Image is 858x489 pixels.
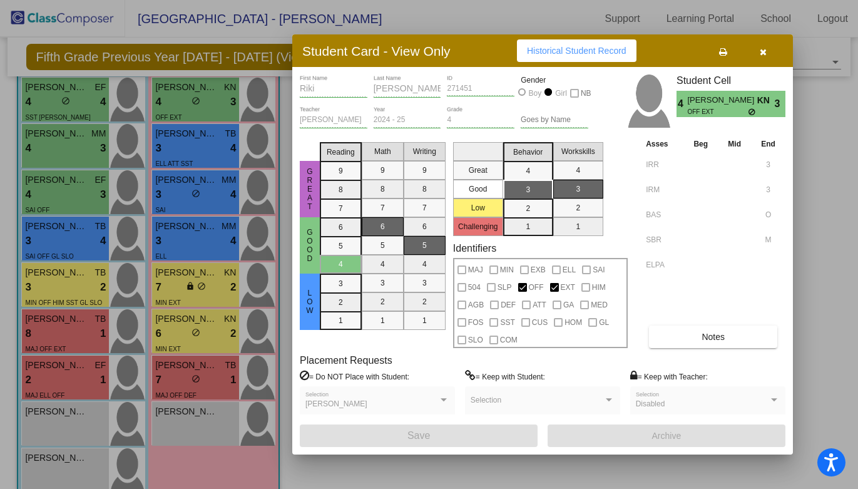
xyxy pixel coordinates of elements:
input: goes by name [521,116,588,125]
button: Historical Student Record [517,39,636,62]
span: Historical Student Record [527,46,626,56]
span: KN [757,94,775,107]
span: OFF [529,280,544,295]
label: = Keep with Teacher: [630,370,708,383]
span: Notes [702,332,725,342]
mat-label: Gender [521,75,588,86]
input: assessment [646,155,680,174]
input: assessment [646,205,680,224]
span: Great [304,167,315,211]
input: teacher [300,116,367,125]
th: Mid [718,137,751,151]
span: Save [407,430,430,441]
input: assessment [646,255,680,274]
span: CUS [532,315,548,330]
span: EXT [561,280,575,295]
span: SLO [468,332,483,347]
span: AGB [468,297,484,312]
label: = Keep with Student: [465,370,545,383]
span: GL [599,315,609,330]
span: OFF EXT [687,107,748,116]
h3: Student Cell [677,75,785,86]
span: [PERSON_NAME] [305,399,367,408]
span: COM [500,332,518,347]
span: MIN [500,262,514,277]
button: Notes [649,326,777,348]
span: Archive [652,431,682,441]
div: Girl [554,88,567,99]
span: HIM [592,280,606,295]
span: ATT [533,297,546,312]
span: DEF [501,297,516,312]
span: SLP [498,280,512,295]
span: HOM [564,315,582,330]
span: Good [304,228,315,263]
input: assessment [646,230,680,249]
span: SAI [593,262,605,277]
input: Enter ID [447,85,514,93]
div: Boy [528,88,542,99]
span: 4 [677,96,687,111]
h3: Student Card - View Only [302,43,451,59]
span: FOS [468,315,484,330]
button: Archive [548,425,785,447]
th: End [751,137,785,151]
input: assessment [646,180,680,199]
input: grade [447,116,514,125]
span: Disabled [636,399,665,408]
span: GA [563,297,574,312]
span: NB [581,86,591,101]
span: Low [304,289,315,315]
th: Asses [643,137,683,151]
label: Placement Requests [300,354,392,366]
span: SST [500,315,514,330]
span: EXB [531,262,546,277]
span: MED [591,297,608,312]
input: year [374,116,441,125]
th: Beg [683,137,718,151]
span: MAJ [468,262,483,277]
label: = Do NOT Place with Student: [300,370,409,383]
span: [PERSON_NAME] [687,94,757,107]
span: 3 [775,96,785,111]
span: ELL [563,262,576,277]
button: Save [300,425,538,447]
label: Identifiers [453,242,496,254]
span: 504 [468,280,481,295]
